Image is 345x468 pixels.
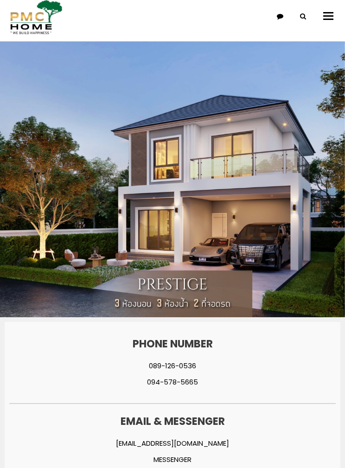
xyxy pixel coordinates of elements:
[116,416,229,427] h2: Email & Messenger
[147,377,198,387] a: 094-578-5665
[149,361,196,371] a: 089-126-0536
[116,438,229,448] a: [EMAIL_ADDRESS][DOMAIN_NAME]
[133,338,213,350] h2: Phone Number
[153,455,192,464] a: Messenger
